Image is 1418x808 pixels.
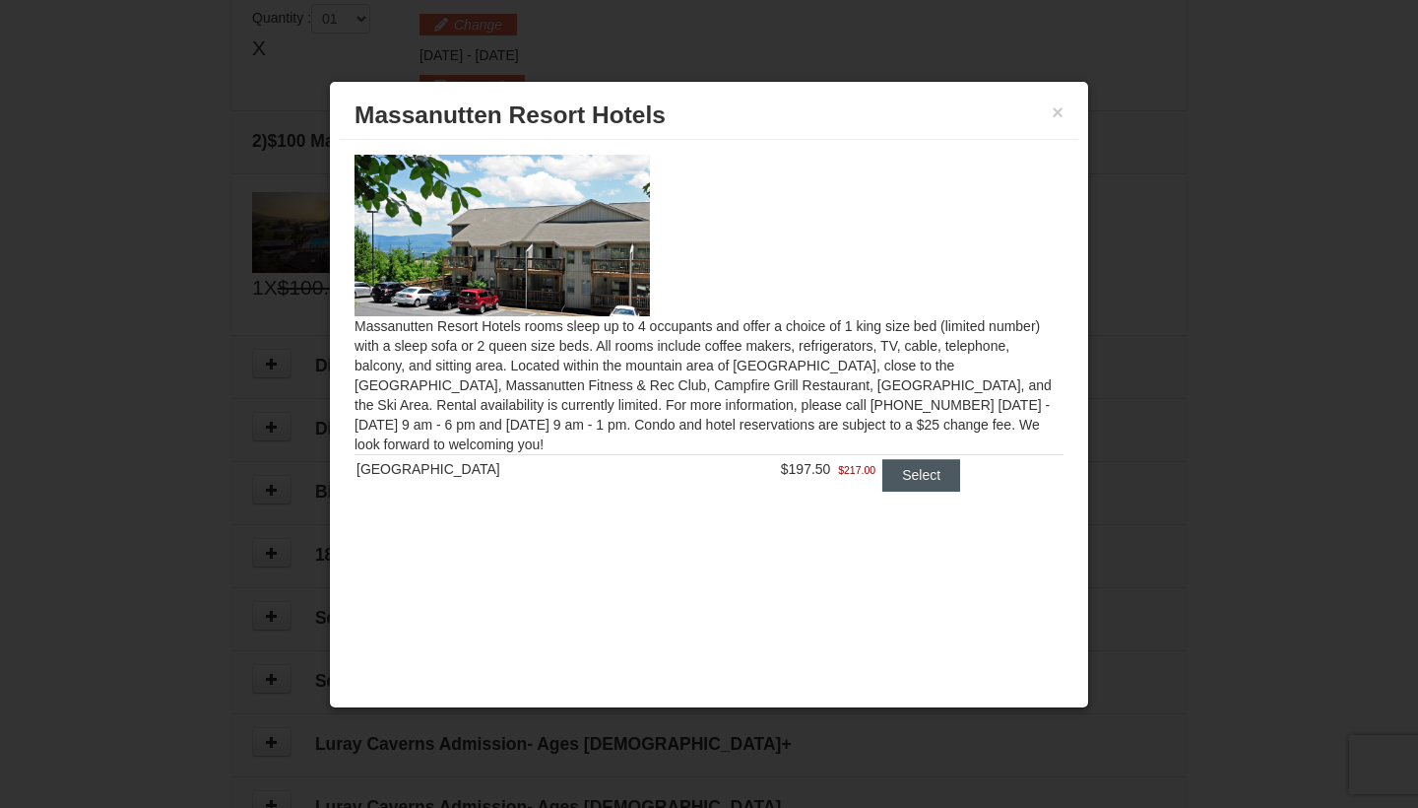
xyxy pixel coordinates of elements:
button: Select [882,459,960,491]
span: Massanutten Resort Hotels [354,101,666,128]
button: × [1052,102,1063,122]
div: Massanutten Resort Hotels rooms sleep up to 4 occupants and offer a choice of 1 king size bed (li... [340,140,1078,530]
img: 19219026-1-e3b4ac8e.jpg [354,155,650,316]
div: [GEOGRAPHIC_DATA] [356,459,666,479]
span: $197.50 [781,461,831,477]
span: $217.00 [838,460,875,480]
